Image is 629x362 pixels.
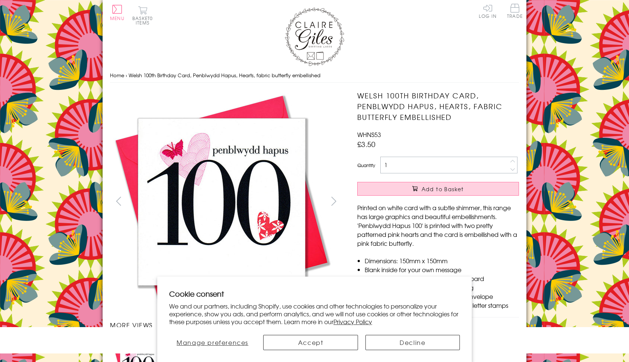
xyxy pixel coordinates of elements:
label: Quantity [357,162,375,169]
li: Blank inside for your own message [365,265,519,274]
img: Claire Giles Greetings Cards [285,7,344,66]
img: Welsh 100th Birthday Card, Penblwydd Hapus, Hearts, fabric butterfly embellished [110,90,333,313]
span: £3.50 [357,139,375,149]
button: next [326,193,342,209]
a: Trade [507,4,523,20]
button: Manage preferences [169,335,256,350]
span: Menu [110,15,125,22]
a: Log In [479,4,497,18]
span: Add to Basket [422,185,464,193]
a: Home [110,72,124,79]
a: Privacy Policy [333,317,372,326]
span: 0 items [136,15,153,26]
p: We and our partners, including Shopify, use cookies and other technologies to personalize your ex... [169,302,460,325]
span: › [126,72,127,79]
h3: More views [110,320,342,329]
span: Trade [507,4,523,18]
button: Basket0 items [132,6,153,25]
li: Dimensions: 150mm x 150mm [365,256,519,265]
span: Welsh 100th Birthday Card, Penblwydd Hapus, Hearts, fabric butterfly embellished [129,72,320,79]
button: Decline [365,335,460,350]
h2: Cookie consent [169,288,460,299]
li: Printed in the U.K on quality 350gsm board [365,274,519,283]
h1: Welsh 100th Birthday Card, Penblwydd Hapus, Hearts, fabric butterfly embellished [357,90,519,122]
span: Manage preferences [177,338,248,347]
button: prev [110,193,127,209]
button: Add to Basket [357,182,519,196]
nav: breadcrumbs [110,68,519,83]
p: Printed on white card with a subtle shimmer, this range has large graphics and beautiful embellis... [357,203,519,248]
span: WHNS53 [357,130,381,139]
button: Accept [263,335,358,350]
button: Menu [110,5,125,20]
